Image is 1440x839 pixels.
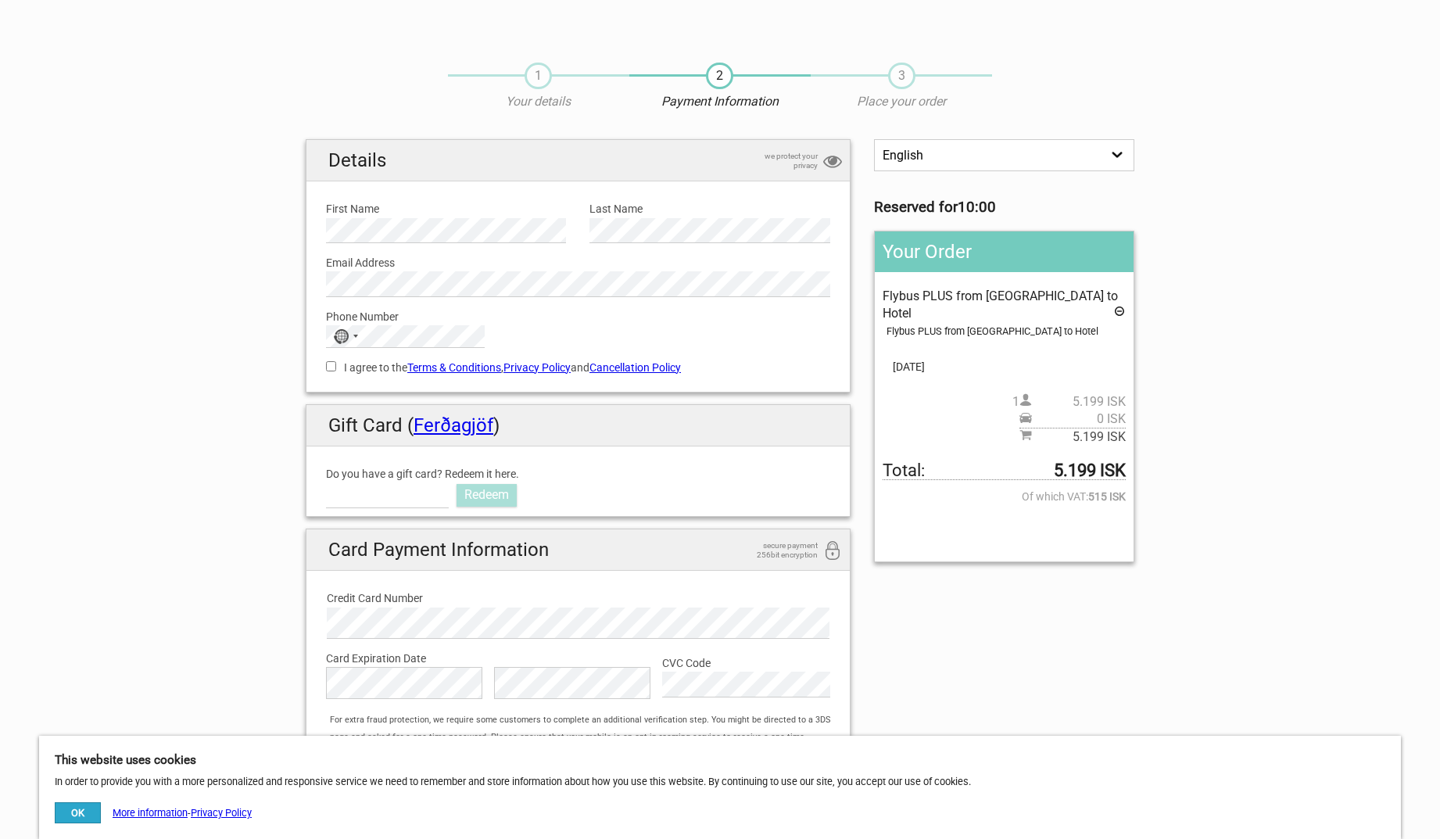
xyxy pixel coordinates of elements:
span: 1 person(s) [1012,393,1126,411]
span: Of which VAT: [883,488,1126,505]
p: Payment Information [629,93,811,110]
h5: This website uses cookies [55,751,1385,769]
label: Last Name [589,200,829,217]
button: Selected country [327,326,366,346]
strong: 515 ISK [1088,488,1126,505]
h2: Gift Card ( ) [306,405,850,446]
p: Your details [448,93,629,110]
label: Credit Card Number [327,590,829,607]
a: Privacy Policy [191,807,252,819]
span: we protect your privacy [740,152,818,170]
h2: Your Order [875,231,1134,272]
div: For extra fraud protection, we require some customers to complete an additional verification step... [322,712,850,764]
a: Privacy Policy [503,361,571,374]
span: 5.199 ISK [1032,393,1126,411]
strong: 10:00 [958,199,996,216]
label: Do you have a gift card? Redeem it here. [326,465,566,482]
span: 3 [888,63,915,89]
i: 256bit encryption [823,541,842,562]
h2: Details [306,140,850,181]
i: privacy protection [823,152,842,173]
span: 2 [706,63,733,89]
span: Total to be paid [883,462,1126,480]
h3: Reserved for [874,199,1134,216]
button: OK [55,802,101,823]
label: Email Address [326,254,830,271]
div: - [55,802,252,823]
span: Subtotal [1019,428,1126,446]
strong: 5.199 ISK [1054,462,1126,479]
span: 1 [525,63,552,89]
div: Flybus PLUS from [GEOGRAPHIC_DATA] to Hotel [887,323,1126,340]
a: Terms & Conditions [407,361,501,374]
a: Cancellation Policy [589,361,681,374]
span: 0 ISK [1032,411,1126,428]
label: First Name [326,200,566,217]
p: Place your order [811,93,992,110]
span: [DATE] [883,358,1126,375]
div: In order to provide you with a more personalized and responsive service we need to remember and s... [39,736,1401,839]
label: Phone Number [326,308,830,325]
a: More information [113,807,188,819]
span: 5.199 ISK [1032,428,1126,446]
span: secure payment 256bit encryption [740,541,818,560]
label: I agree to the , and [326,359,830,376]
a: Redeem [457,484,517,506]
a: Ferðagjöf [414,414,493,436]
h2: Card Payment Information [306,529,850,571]
label: Card Expiration Date [326,650,830,667]
label: CVC Code [662,654,830,672]
span: Pickup price [1019,411,1126,428]
span: Flybus PLUS from [GEOGRAPHIC_DATA] to Hotel [883,289,1118,321]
